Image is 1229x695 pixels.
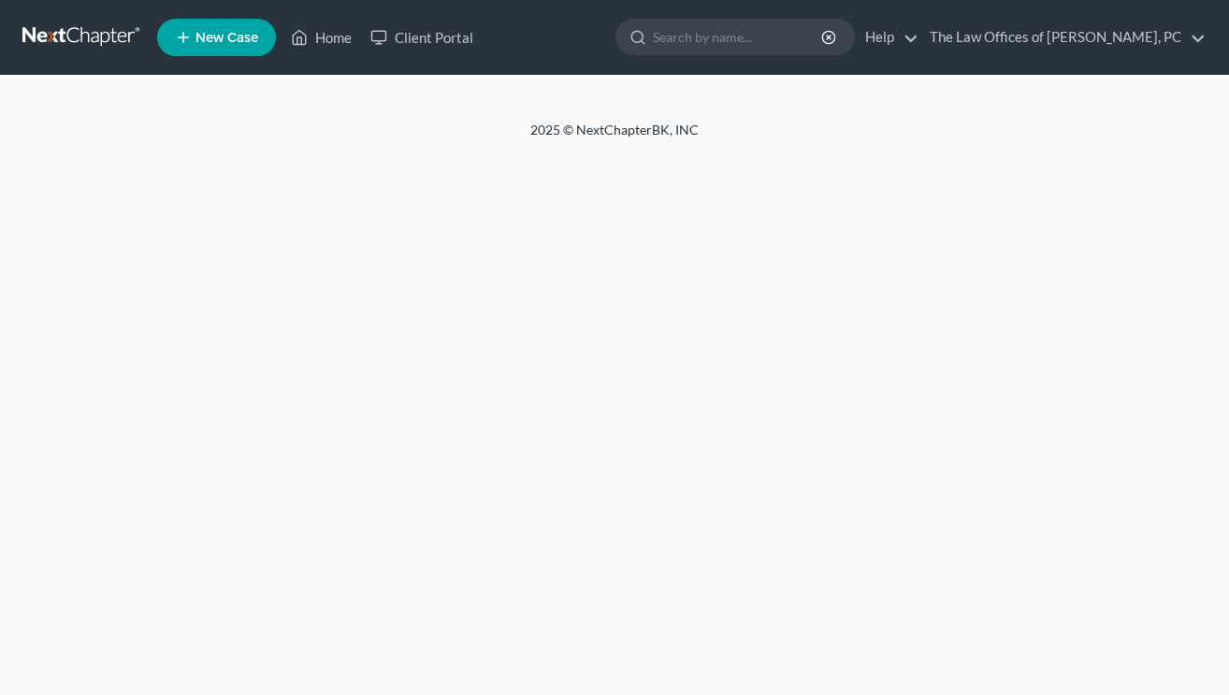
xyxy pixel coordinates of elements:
[920,21,1206,54] a: The Law Offices of [PERSON_NAME], PC
[81,121,1148,154] div: 2025 © NextChapterBK, INC
[653,20,824,54] input: Search by name...
[282,21,361,54] a: Home
[195,31,258,45] span: New Case
[856,21,918,54] a: Help
[361,21,483,54] a: Client Portal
